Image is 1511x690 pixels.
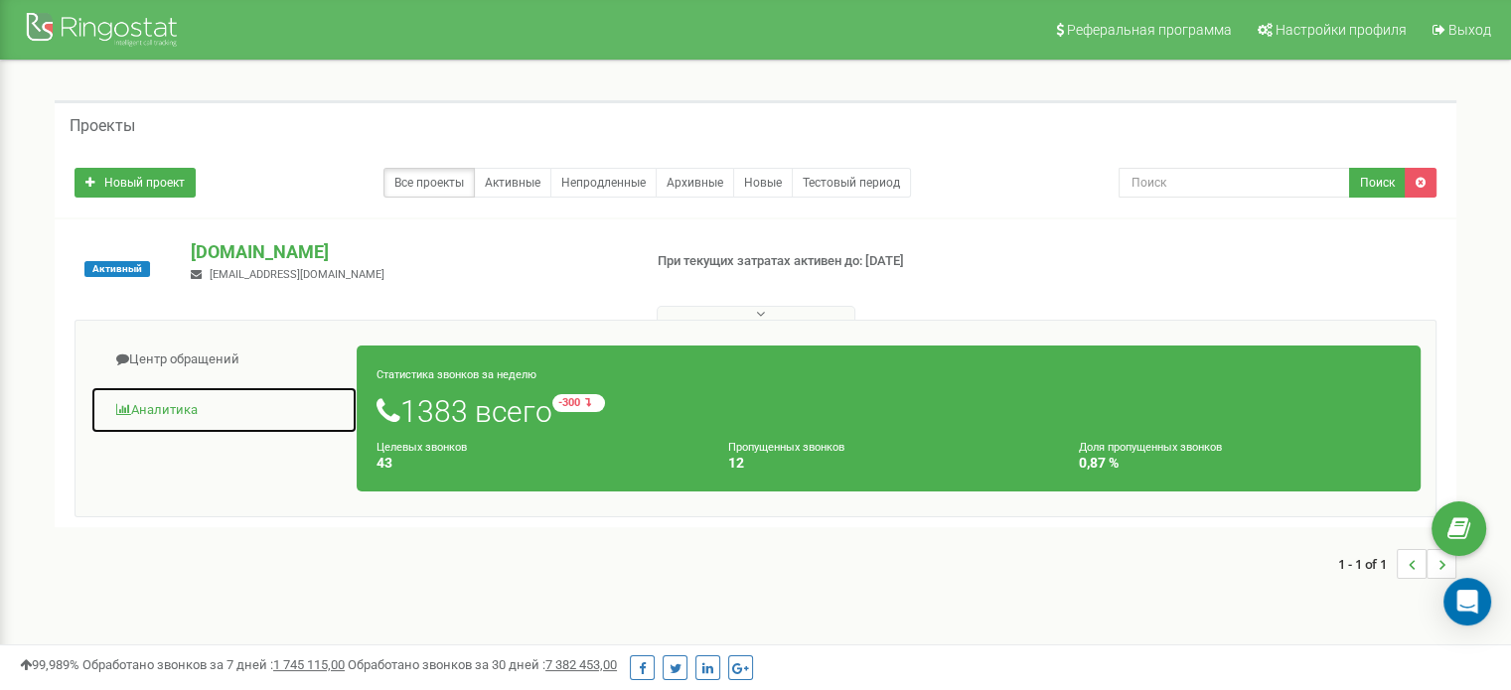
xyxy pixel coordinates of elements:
[75,168,196,198] a: Новый проект
[550,168,657,198] a: Непродленные
[82,657,345,672] span: Обработано звонков за 7 дней :
[377,456,698,471] h4: 43
[84,261,150,277] span: Активный
[1119,168,1350,198] input: Поиск
[1349,168,1406,198] button: Поиск
[656,168,734,198] a: Архивные
[377,394,1401,428] h1: 1383 всего
[1338,549,1397,579] span: 1 - 1 of 1
[1079,456,1401,471] h4: 0,87 %
[792,168,911,198] a: Тестовый период
[1443,578,1491,625] div: Open Intercom Messenger
[348,657,617,672] span: Обработано звонков за 30 дней :
[1338,529,1456,599] nav: ...
[733,168,793,198] a: Новые
[377,441,467,454] small: Целевых звонков
[377,368,536,381] small: Статистика звонков за неделю
[728,441,844,454] small: Пропущенных звонков
[552,394,605,412] small: -300
[20,657,79,672] span: 99,989%
[474,168,551,198] a: Активные
[658,252,976,271] p: При текущих затратах активен до: [DATE]
[1067,22,1232,38] span: Реферальная программа
[70,117,135,135] h5: Проекты
[210,268,384,281] span: [EMAIL_ADDRESS][DOMAIN_NAME]
[90,386,358,435] a: Аналитика
[728,456,1050,471] h4: 12
[545,657,617,672] u: 7 382 453,00
[1448,22,1491,38] span: Выход
[191,239,625,265] p: [DOMAIN_NAME]
[273,657,345,672] u: 1 745 115,00
[1079,441,1222,454] small: Доля пропущенных звонков
[90,336,358,384] a: Центр обращений
[1276,22,1407,38] span: Настройки профиля
[383,168,475,198] a: Все проекты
